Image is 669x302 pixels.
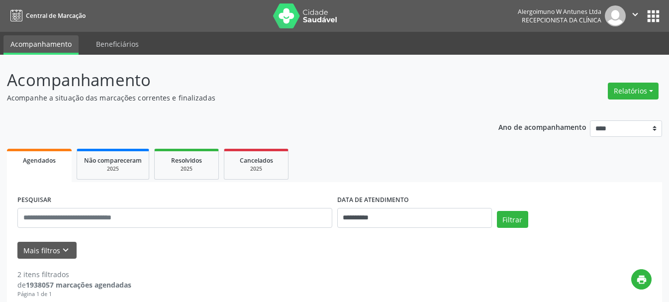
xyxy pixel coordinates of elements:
span: Recepcionista da clínica [522,16,601,24]
span: Não compareceram [84,156,142,165]
p: Acompanhamento [7,68,466,93]
button: print [631,269,652,290]
a: Acompanhamento [3,35,79,55]
span: Agendados [23,156,56,165]
span: Cancelados [240,156,273,165]
a: Central de Marcação [7,7,86,24]
div: Alergoimuno W Antunes Ltda [518,7,601,16]
strong: 1938057 marcações agendadas [26,280,131,290]
button: Relatórios [608,83,659,100]
span: Resolvidos [171,156,202,165]
i:  [630,9,641,20]
span: Central de Marcação [26,11,86,20]
p: Ano de acompanhamento [498,120,586,133]
i: keyboard_arrow_down [60,245,71,256]
label: PESQUISAR [17,193,51,208]
img: img [605,5,626,26]
button:  [626,5,645,26]
a: Beneficiários [89,35,146,53]
div: 2025 [84,165,142,173]
button: apps [645,7,662,25]
button: Mais filtroskeyboard_arrow_down [17,242,77,259]
div: 2 itens filtrados [17,269,131,280]
label: DATA DE ATENDIMENTO [337,193,409,208]
div: 2025 [231,165,281,173]
div: 2025 [162,165,211,173]
div: de [17,280,131,290]
div: Página 1 de 1 [17,290,131,299]
i: print [636,274,647,285]
p: Acompanhe a situação das marcações correntes e finalizadas [7,93,466,103]
button: Filtrar [497,211,528,228]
